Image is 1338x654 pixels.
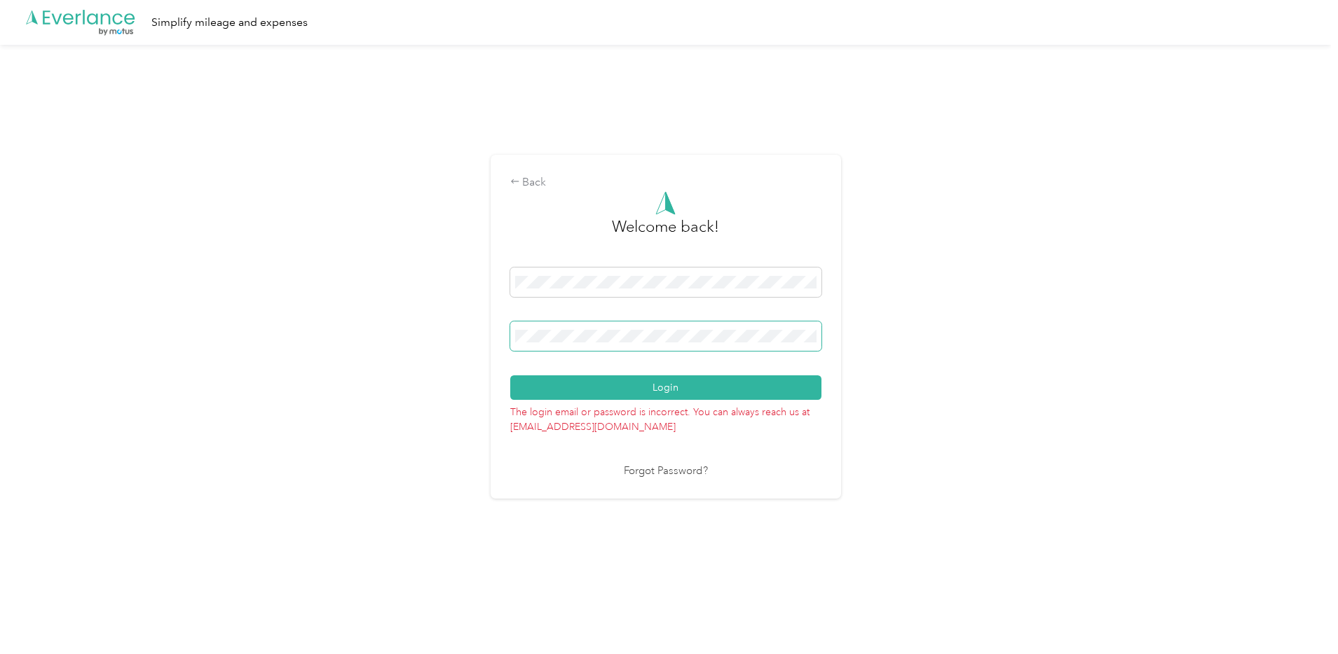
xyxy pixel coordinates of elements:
[1260,576,1338,654] iframe: Everlance-gr Chat Button Frame
[510,174,821,191] div: Back
[510,400,821,434] p: The login email or password is incorrect. You can always reach us at [EMAIL_ADDRESS][DOMAIN_NAME]
[151,14,308,32] div: Simplify mileage and expenses
[612,215,719,253] h3: greeting
[510,375,821,400] button: Login
[624,464,708,480] a: Forgot Password?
